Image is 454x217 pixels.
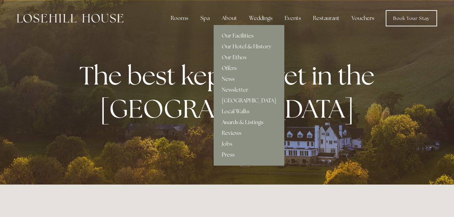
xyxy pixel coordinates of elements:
[386,10,437,26] a: Book Your Stay
[17,14,123,23] img: Losehill House
[195,11,215,25] div: Spa
[214,95,284,106] a: [GEOGRAPHIC_DATA]
[214,52,284,63] a: Our Ethos
[214,149,284,160] a: Press
[214,139,284,149] a: Jobs
[279,11,306,25] div: Events
[214,74,284,85] a: News
[214,85,284,95] a: Newsletter
[244,11,278,25] div: Weddings
[214,30,284,41] a: Our Facilities
[214,41,284,52] a: Our Hotel & History
[214,117,284,128] a: Awards & Listings
[308,11,345,25] div: Restaurant
[214,106,284,117] a: Local Walks
[214,63,284,74] a: Offers
[165,11,194,25] div: Rooms
[79,59,380,125] strong: The best kept secret in the [GEOGRAPHIC_DATA]
[216,11,242,25] div: About
[346,11,380,25] a: Vouchers
[214,128,284,139] a: Reviews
